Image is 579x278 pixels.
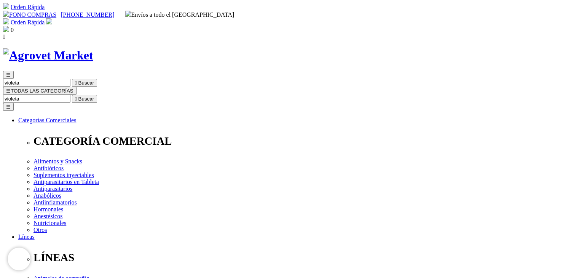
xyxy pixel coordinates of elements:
img: user.svg [46,18,52,24]
button: ☰TODAS LAS CATEGORÍAS [3,87,77,95]
i:  [75,80,77,86]
a: Otros [33,227,47,233]
input: Buscar [3,95,70,103]
a: Categorías Comerciales [18,117,76,123]
span: Envíos a todo el [GEOGRAPHIC_DATA] [125,11,234,18]
span: ☰ [6,72,11,78]
a: Antiparasitarios [33,185,72,192]
a: Orden Rápida [11,4,45,10]
a: Anestésicos [33,213,62,219]
a: Anabólicos [33,192,61,199]
img: shopping-cart.svg [3,18,9,24]
p: CATEGORÍA COMERCIAL [33,135,576,147]
button: ☰ [3,71,14,79]
a: Acceda a su cuenta de cliente [46,19,52,26]
a: FONO COMPRAS [3,11,56,18]
button: ☰ [3,103,14,111]
a: Orden Rápida [11,19,45,26]
a: [PHONE_NUMBER] [61,11,114,18]
img: phone.svg [3,11,9,17]
i:  [75,96,77,102]
p: LÍNEAS [33,251,576,264]
input: Buscar [3,79,70,87]
span: Buscar [78,80,94,86]
a: Antiinflamatorios [33,199,77,206]
button:  Buscar [72,95,97,103]
img: Agrovet Market [3,48,93,62]
a: Alimentos y Snacks [33,158,82,165]
i:  [3,34,5,40]
iframe: Brevo live chat [8,248,30,270]
img: shopping-bag.svg [3,26,9,32]
span: ☰ [6,88,11,94]
a: Líneas [18,233,35,240]
span: 0 [11,27,14,33]
img: shopping-cart.svg [3,3,9,9]
a: Suplementos inyectables [33,172,94,178]
button:  Buscar [72,79,97,87]
span: Buscar [78,96,94,102]
img: delivery-truck.svg [125,11,131,17]
a: Antiparasitarios en Tableta [33,179,99,185]
a: Hormonales [33,206,63,212]
a: Antibióticos [33,165,64,171]
a: Nutricionales [33,220,66,226]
